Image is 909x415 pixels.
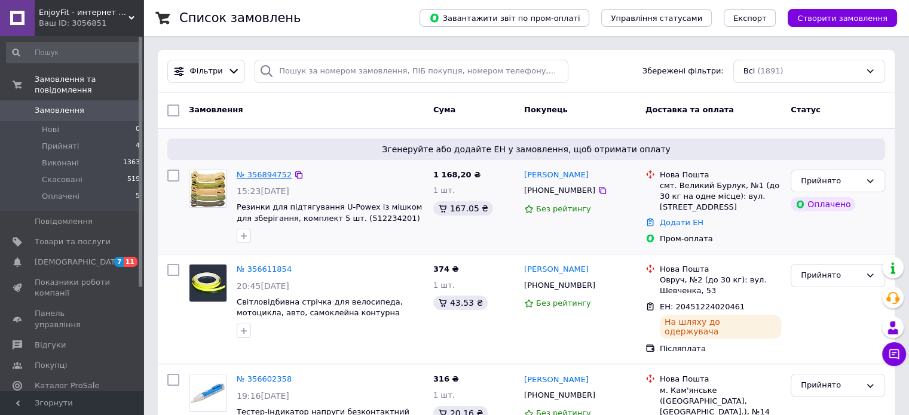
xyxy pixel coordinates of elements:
[882,342,906,366] button: Чат з покупцем
[420,9,589,27] button: Завантажити звіт по пром-оплаті
[123,158,140,168] span: 1363
[237,281,289,291] span: 20:45[DATE]
[801,175,861,187] div: Прийнято
[429,13,580,23] span: Завантажити звіт по пром-оплаті
[757,66,783,75] span: (1891)
[189,374,227,412] a: Фото товару
[172,143,880,155] span: Згенеруйте або додайте ЕН у замовлення, щоб отримати оплату
[190,170,227,207] img: Фото товару
[189,105,243,114] span: Замовлення
[611,14,702,23] span: Управління статусами
[42,191,79,202] span: Оплачені
[237,265,292,273] a: № 356611854
[801,379,861,392] div: Прийнято
[136,124,140,135] span: 0
[39,7,128,18] span: EnjoyFit - интернет магазин товаров для дома и быта с лучшими ценами.
[788,9,897,27] button: Створити замовлення
[237,170,292,179] a: № 356894752
[136,191,140,202] span: 5
[237,297,418,340] a: Світловідбивна стрічка для велосипеда, мотоцикла, авто, самоклейна контурна стрічка, довжина 8 м,...
[42,124,59,135] span: Нові
[660,218,703,227] a: Додати ЕН
[724,9,776,27] button: Експорт
[189,170,227,208] a: Фото товару
[35,257,123,268] span: [DEMOGRAPHIC_DATA]
[791,197,855,211] div: Оплачено
[237,374,292,383] a: № 356602358
[433,105,455,114] span: Cума
[797,14,887,23] span: Створити замовлення
[522,388,598,403] div: [PHONE_NUMBER]
[433,201,493,216] div: 167.05 ₴
[35,216,93,227] span: Повідомлення
[522,278,598,293] div: [PHONE_NUMBER]
[35,105,84,116] span: Замовлення
[524,374,589,386] a: [PERSON_NAME]
[733,14,767,23] span: Експорт
[433,281,455,290] span: 1 шт.
[35,236,111,247] span: Товари та послуги
[433,186,455,195] span: 1 шт.
[660,315,781,339] div: На шляху до одержувача
[433,265,459,273] span: 374 ₴
[124,257,137,267] span: 11
[801,269,861,282] div: Прийнято
[536,299,591,308] span: Без рейтингу
[35,74,143,96] span: Замовлення та повідомлення
[433,170,480,179] span: 1 168,20 ₴
[524,105,568,114] span: Покупець
[660,170,781,180] div: Нова Пошта
[660,264,781,275] div: Нова Пошта
[35,380,99,391] span: Каталог ProSale
[660,374,781,385] div: Нова Пошта
[189,374,227,411] img: Фото товару
[524,170,589,181] a: [PERSON_NAME]
[35,360,67,371] span: Покупці
[35,277,111,299] span: Показники роботи компанії
[433,391,455,399] span: 1 шт.
[776,13,897,22] a: Створити замовлення
[179,11,301,25] h1: Список замовлень
[642,66,724,77] span: Збережені фільтри:
[660,180,781,213] div: смт. Великий Бурлук, №1 (до 30 кг на одне місце): вул. [STREET_ADDRESS]
[743,66,755,77] span: Всі
[660,343,781,354] div: Післяплата
[35,340,66,351] span: Відгуки
[536,204,591,213] span: Без рейтингу
[433,296,488,310] div: 43.53 ₴
[522,183,598,198] div: [PHONE_NUMBER]
[136,141,140,152] span: 4
[601,9,712,27] button: Управління статусами
[433,374,459,383] span: 316 ₴
[189,265,227,302] img: Фото товару
[39,18,143,29] div: Ваш ID: 3056851
[190,66,223,77] span: Фільтри
[524,264,589,275] a: [PERSON_NAME]
[42,158,79,168] span: Виконані
[660,302,745,311] span: ЕН: 20451224020461
[35,308,111,330] span: Панель управління
[791,105,821,114] span: Статус
[189,264,227,302] a: Фото товару
[6,42,141,63] input: Пошук
[127,174,140,185] span: 519
[42,141,79,152] span: Прийняті
[114,257,124,267] span: 7
[255,60,568,83] input: Пошук за номером замовлення, ПІБ покупця, номером телефону, Email, номером накладної
[237,186,289,196] span: 15:23[DATE]
[660,233,781,244] div: Пром-оплата
[42,174,82,185] span: Скасовані
[660,275,781,296] div: Овруч, №2 (до 30 кг): вул. Шевченка, 53
[237,202,422,223] a: Резинки для підтягування U-Powex із мішком для зберігання, комплект 5 шт. (512234201)
[237,391,289,401] span: 19:16[DATE]
[645,105,734,114] span: Доставка та оплата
